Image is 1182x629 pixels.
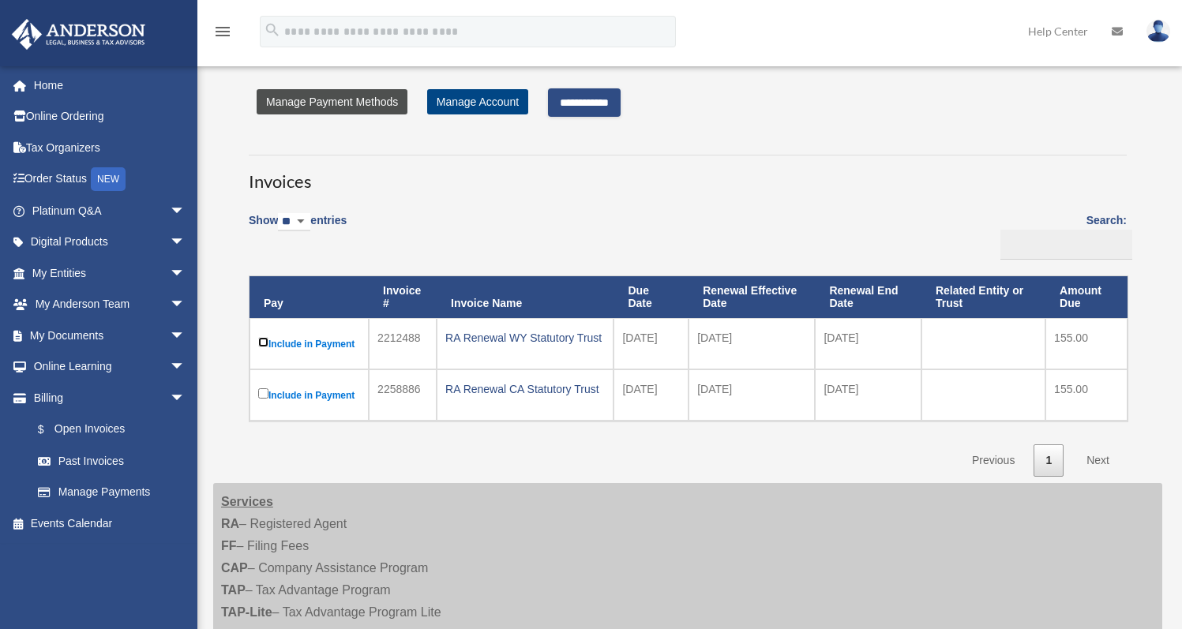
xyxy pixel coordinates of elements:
a: My Documentsarrow_drop_down [11,320,209,351]
th: Pay: activate to sort column descending [250,276,369,319]
select: Showentries [278,213,310,231]
strong: TAP-Lite [221,605,272,619]
td: 155.00 [1045,318,1128,369]
span: $ [47,420,54,440]
th: Invoice Name: activate to sort column ascending [437,276,614,319]
span: arrow_drop_down [170,351,201,384]
th: Renewal Effective Date: activate to sort column ascending [689,276,815,319]
span: arrow_drop_down [170,227,201,259]
a: Manage Account [427,89,528,114]
span: arrow_drop_down [170,320,201,352]
span: arrow_drop_down [170,257,201,290]
a: Platinum Q&Aarrow_drop_down [11,195,209,227]
label: Include in Payment [258,385,360,405]
i: menu [213,22,232,41]
th: Renewal End Date: activate to sort column ascending [815,276,921,319]
strong: Services [221,495,273,508]
td: [DATE] [614,318,689,369]
label: Show entries [249,211,347,247]
strong: FF [221,539,237,552]
td: [DATE] [815,318,921,369]
label: Include in Payment [258,334,360,354]
th: Related Entity or Trust: activate to sort column ascending [921,276,1045,319]
a: Previous [960,444,1026,477]
a: Order StatusNEW [11,163,209,196]
strong: TAP [221,583,246,597]
strong: RA [221,517,239,530]
input: Include in Payment [258,388,268,399]
input: Search: [1000,230,1132,260]
th: Amount Due: activate to sort column ascending [1045,276,1128,319]
a: Events Calendar [11,507,209,539]
img: User Pic [1146,20,1170,43]
span: arrow_drop_down [170,195,201,227]
th: Invoice #: activate to sort column ascending [369,276,437,319]
a: My Entitiesarrow_drop_down [11,257,209,289]
a: Billingarrow_drop_down [11,382,201,414]
a: Digital Productsarrow_drop_down [11,227,209,258]
div: RA Renewal CA Statutory Trust [445,378,605,400]
h3: Invoices [249,155,1127,194]
div: NEW [91,167,126,191]
a: Manage Payment Methods [257,89,407,114]
a: $Open Invoices [22,414,193,446]
td: [DATE] [689,369,815,421]
td: [DATE] [815,369,921,421]
a: Manage Payments [22,477,201,508]
a: menu [213,28,232,41]
a: 1 [1034,444,1064,477]
i: search [264,21,281,39]
img: Anderson Advisors Platinum Portal [7,19,150,50]
a: Online Learningarrow_drop_down [11,351,209,383]
a: Next [1075,444,1121,477]
a: Online Ordering [11,101,209,133]
a: Past Invoices [22,445,201,477]
a: My Anderson Teamarrow_drop_down [11,289,209,320]
td: 2212488 [369,318,437,369]
div: RA Renewal WY Statutory Trust [445,327,605,349]
a: Home [11,69,209,101]
td: [DATE] [689,318,815,369]
td: 155.00 [1045,369,1128,421]
span: arrow_drop_down [170,289,201,321]
span: arrow_drop_down [170,382,201,414]
td: [DATE] [614,369,689,421]
td: 2258886 [369,369,437,421]
th: Due Date: activate to sort column ascending [614,276,689,319]
label: Search: [995,211,1127,260]
input: Include in Payment [258,337,268,347]
a: Tax Organizers [11,132,209,163]
strong: CAP [221,561,248,575]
